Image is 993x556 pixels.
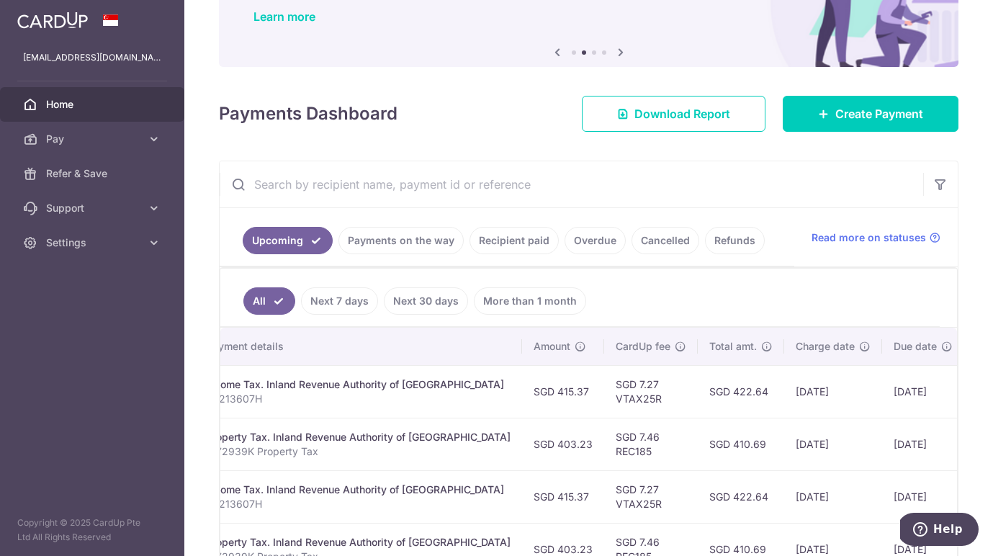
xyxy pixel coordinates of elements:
[784,418,882,470] td: [DATE]
[219,101,397,127] h4: Payments Dashboard
[46,236,141,250] span: Settings
[384,287,468,315] a: Next 30 days
[604,365,698,418] td: SGD 7.27 VTAX25R
[23,50,161,65] p: [EMAIL_ADDRESS][DOMAIN_NAME]
[338,227,464,254] a: Payments on the way
[243,227,333,254] a: Upcoming
[634,105,730,122] span: Download Report
[812,230,926,245] span: Read more on statuses
[784,365,882,418] td: [DATE]
[46,132,141,146] span: Pay
[616,339,670,354] span: CardUp fee
[17,12,88,29] img: CardUp
[206,497,511,511] p: S9213607H
[900,513,979,549] iframe: Opens a widget where you can find more information
[783,96,958,132] a: Create Payment
[632,227,699,254] a: Cancelled
[220,161,923,207] input: Search by recipient name, payment id or reference
[582,96,765,132] a: Download Report
[882,470,964,523] td: [DATE]
[698,470,784,523] td: SGD 422.64
[882,418,964,470] td: [DATE]
[469,227,559,254] a: Recipient paid
[534,339,570,354] span: Amount
[46,166,141,181] span: Refer & Save
[705,227,765,254] a: Refunds
[194,328,522,365] th: Payment details
[709,339,757,354] span: Total amt.
[796,339,855,354] span: Charge date
[522,418,604,470] td: SGD 403.23
[698,365,784,418] td: SGD 422.64
[474,287,586,315] a: More than 1 month
[604,470,698,523] td: SGD 7.27 VTAX25R
[253,9,315,24] a: Learn more
[46,201,141,215] span: Support
[604,418,698,470] td: SGD 7.46 REC185
[206,430,511,444] div: Property Tax. Inland Revenue Authority of [GEOGRAPHIC_DATA]
[522,470,604,523] td: SGD 415.37
[206,483,511,497] div: Income Tax. Inland Revenue Authority of [GEOGRAPHIC_DATA]
[522,365,604,418] td: SGD 415.37
[565,227,626,254] a: Overdue
[46,97,141,112] span: Home
[206,377,511,392] div: Income Tax. Inland Revenue Authority of [GEOGRAPHIC_DATA]
[301,287,378,315] a: Next 7 days
[206,392,511,406] p: S9213607H
[206,444,511,459] p: 5172939K Property Tax
[835,105,923,122] span: Create Payment
[784,470,882,523] td: [DATE]
[698,418,784,470] td: SGD 410.69
[894,339,937,354] span: Due date
[206,535,511,550] div: Property Tax. Inland Revenue Authority of [GEOGRAPHIC_DATA]
[882,365,964,418] td: [DATE]
[243,287,295,315] a: All
[812,230,940,245] a: Read more on statuses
